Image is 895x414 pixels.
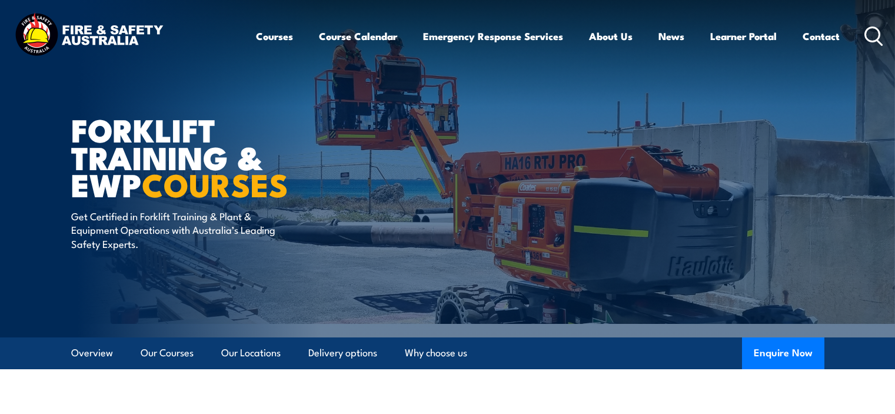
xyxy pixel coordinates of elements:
[71,337,113,369] a: Overview
[658,21,684,52] a: News
[71,115,362,198] h1: Forklift Training & EWP
[405,337,467,369] a: Why choose us
[803,21,840,52] a: Contact
[423,21,563,52] a: Emergency Response Services
[742,337,824,369] button: Enquire Now
[319,21,397,52] a: Course Calendar
[142,159,288,208] strong: COURSES
[710,21,777,52] a: Learner Portal
[71,209,286,250] p: Get Certified in Forklift Training & Plant & Equipment Operations with Australia’s Leading Safety...
[256,21,293,52] a: Courses
[308,337,377,369] a: Delivery options
[589,21,633,52] a: About Us
[221,337,281,369] a: Our Locations
[141,337,194,369] a: Our Courses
